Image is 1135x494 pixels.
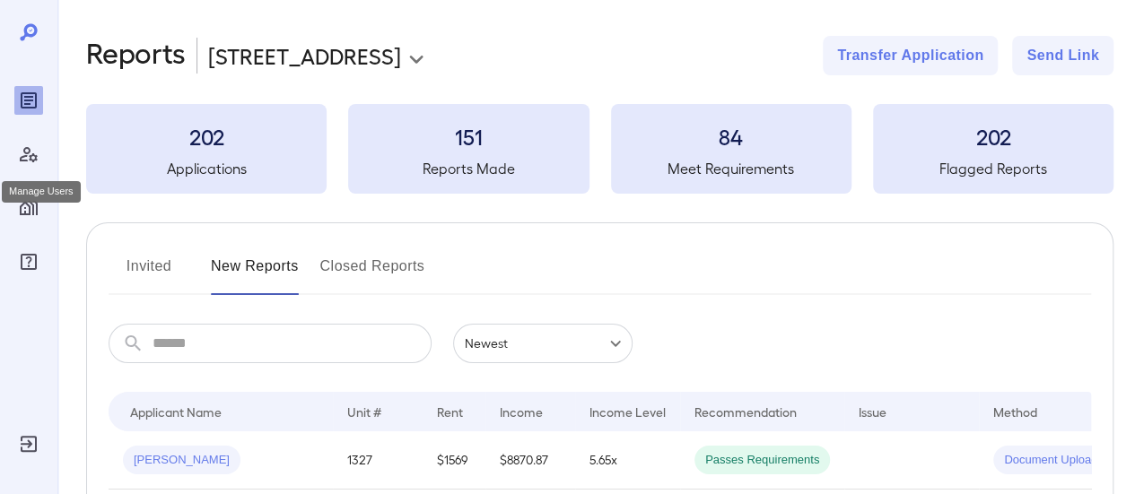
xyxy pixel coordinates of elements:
[14,194,43,222] div: Manage Properties
[14,86,43,115] div: Reports
[14,429,43,458] div: Log Out
[14,140,43,169] div: Manage Users
[14,247,43,276] div: FAQ
[823,36,998,75] button: Transfer Application
[423,431,485,490] td: $1569
[575,431,680,490] td: 5.65x
[86,122,327,151] h3: 202
[873,122,1113,151] h3: 202
[333,431,423,490] td: 1327
[611,158,851,179] h5: Meet Requirements
[86,104,1113,194] summary: 202Applications151Reports Made84Meet Requirements202Flagged Reports
[993,401,1037,422] div: Method
[208,41,401,70] p: [STREET_ADDRESS]
[437,401,466,422] div: Rent
[859,401,887,422] div: Issue
[130,401,222,422] div: Applicant Name
[347,401,381,422] div: Unit #
[86,158,327,179] h5: Applications
[1012,36,1113,75] button: Send Link
[320,252,425,295] button: Closed Reports
[123,452,240,469] span: [PERSON_NAME]
[694,452,830,469] span: Passes Requirements
[109,252,189,295] button: Invited
[694,401,797,422] div: Recommendation
[993,452,1108,469] span: Document Upload
[211,252,299,295] button: New Reports
[485,431,575,490] td: $8870.87
[611,122,851,151] h3: 84
[873,158,1113,179] h5: Flagged Reports
[348,122,589,151] h3: 151
[348,158,589,179] h5: Reports Made
[453,324,633,363] div: Newest
[500,401,543,422] div: Income
[2,181,81,203] div: Manage Users
[589,401,666,422] div: Income Level
[86,36,186,75] h2: Reports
